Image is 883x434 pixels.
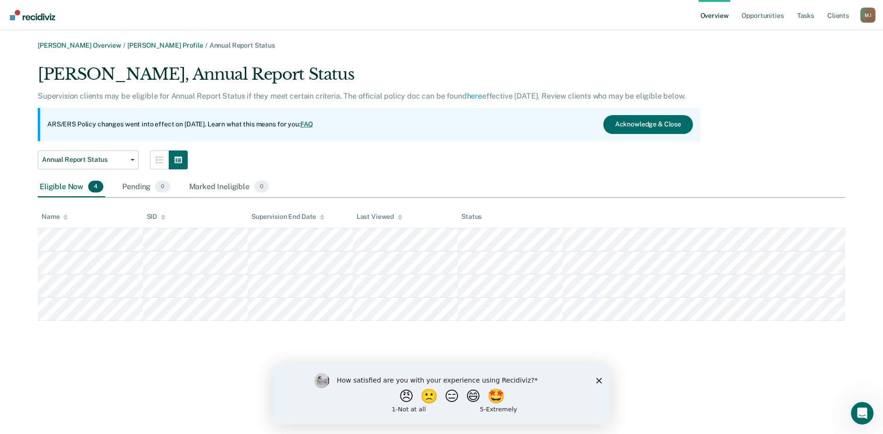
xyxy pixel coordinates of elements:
iframe: Survey by Kim from Recidiviz [273,364,610,425]
div: Eligible Now4 [38,177,105,198]
span: 4 [88,181,103,193]
div: Marked Ineligible0 [187,177,271,198]
div: Name [42,213,68,221]
div: [PERSON_NAME], Annual Report Status [38,65,700,92]
span: 0 [155,181,170,193]
div: M J [860,8,875,23]
span: / [203,42,209,49]
a: [PERSON_NAME] Overview [38,42,121,49]
button: Profile dropdown button [860,8,875,23]
div: Supervision End Date [251,213,325,221]
div: Last Viewed [357,213,402,221]
button: Annual Report Status [38,150,139,169]
p: ARS/ERS Policy changes went into effect on [DATE]. Learn what this means for you: [47,120,313,129]
span: / [121,42,127,49]
div: Pending0 [120,177,172,198]
button: Acknowledge & Close [603,115,693,134]
p: Supervision clients may be eligible for Annual Report Status if they meet certain criteria. The o... [38,92,685,100]
a: FAQ [300,120,314,128]
span: Annual Report Status [209,42,275,49]
div: SID [147,213,166,221]
iframe: Intercom live chat [851,402,874,425]
span: Annual Report Status [42,156,127,164]
img: Recidiviz [10,10,55,20]
span: 0 [254,181,269,193]
div: Status [461,213,482,221]
a: [PERSON_NAME] Profile [127,42,203,49]
a: here [467,92,482,100]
